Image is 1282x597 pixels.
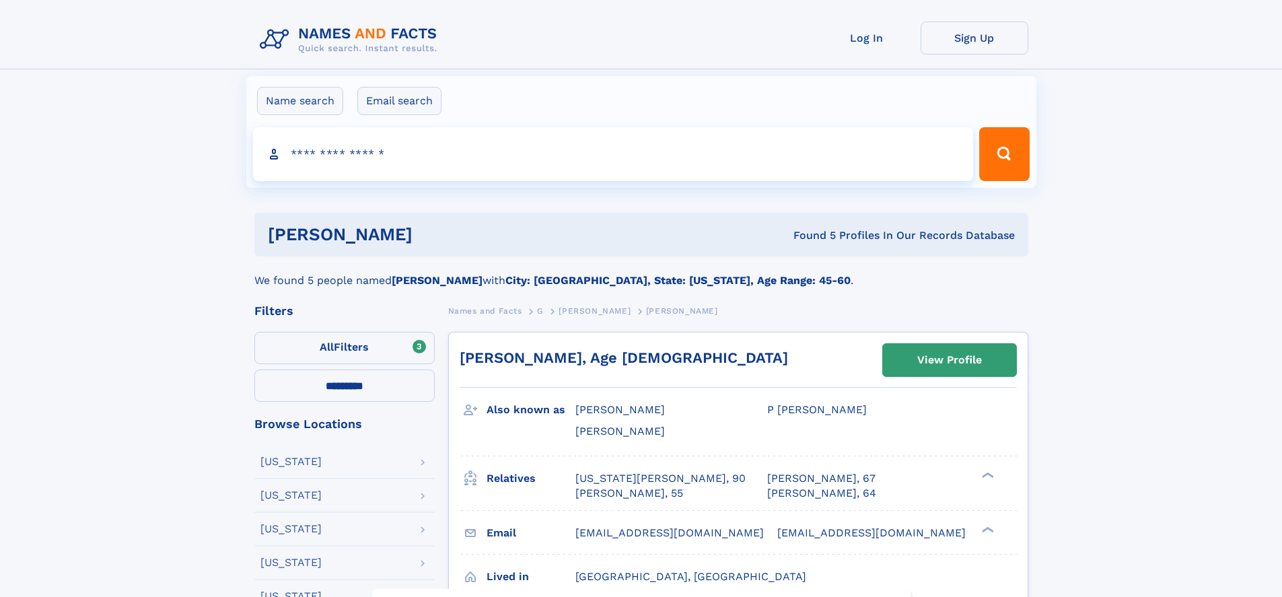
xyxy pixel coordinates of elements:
span: [PERSON_NAME] [559,306,631,316]
b: [PERSON_NAME] [392,274,483,287]
div: [US_STATE] [260,557,322,568]
a: Sign Up [921,22,1028,55]
input: search input [253,127,974,181]
span: G [537,306,544,316]
h3: Email [487,522,575,545]
span: All [320,341,334,353]
div: [US_STATE] [260,524,322,534]
button: Search Button [979,127,1029,181]
h1: [PERSON_NAME] [268,226,603,243]
a: [US_STATE][PERSON_NAME], 90 [575,471,746,486]
div: ❯ [978,470,995,479]
div: Browse Locations [254,418,435,430]
div: View Profile [917,345,982,376]
span: [EMAIL_ADDRESS][DOMAIN_NAME] [777,526,966,539]
span: [PERSON_NAME] [575,425,665,437]
a: Log In [813,22,921,55]
a: [PERSON_NAME], 55 [575,486,683,501]
span: [EMAIL_ADDRESS][DOMAIN_NAME] [575,526,764,539]
a: G [537,302,544,319]
a: Names and Facts [448,302,522,319]
h3: Relatives [487,467,575,490]
div: [US_STATE] [260,490,322,501]
a: View Profile [883,344,1016,376]
a: [PERSON_NAME], 67 [767,471,876,486]
div: Found 5 Profiles In Our Records Database [603,228,1015,243]
b: City: [GEOGRAPHIC_DATA], State: [US_STATE], Age Range: 45-60 [505,274,851,287]
label: Filters [254,332,435,364]
span: P [PERSON_NAME] [767,403,867,416]
div: ❯ [978,525,995,534]
span: [GEOGRAPHIC_DATA], [GEOGRAPHIC_DATA] [575,570,806,583]
div: [US_STATE] [260,456,322,467]
img: Logo Names and Facts [254,22,448,58]
a: [PERSON_NAME], 64 [767,486,876,501]
div: Filters [254,305,435,317]
a: [PERSON_NAME], Age [DEMOGRAPHIC_DATA] [460,349,788,366]
label: Name search [257,87,343,115]
div: We found 5 people named with . [254,256,1028,289]
h3: Also known as [487,398,575,421]
span: [PERSON_NAME] [575,403,665,416]
label: Email search [357,87,441,115]
span: [PERSON_NAME] [646,306,718,316]
h3: Lived in [487,565,575,588]
a: [PERSON_NAME] [559,302,631,319]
